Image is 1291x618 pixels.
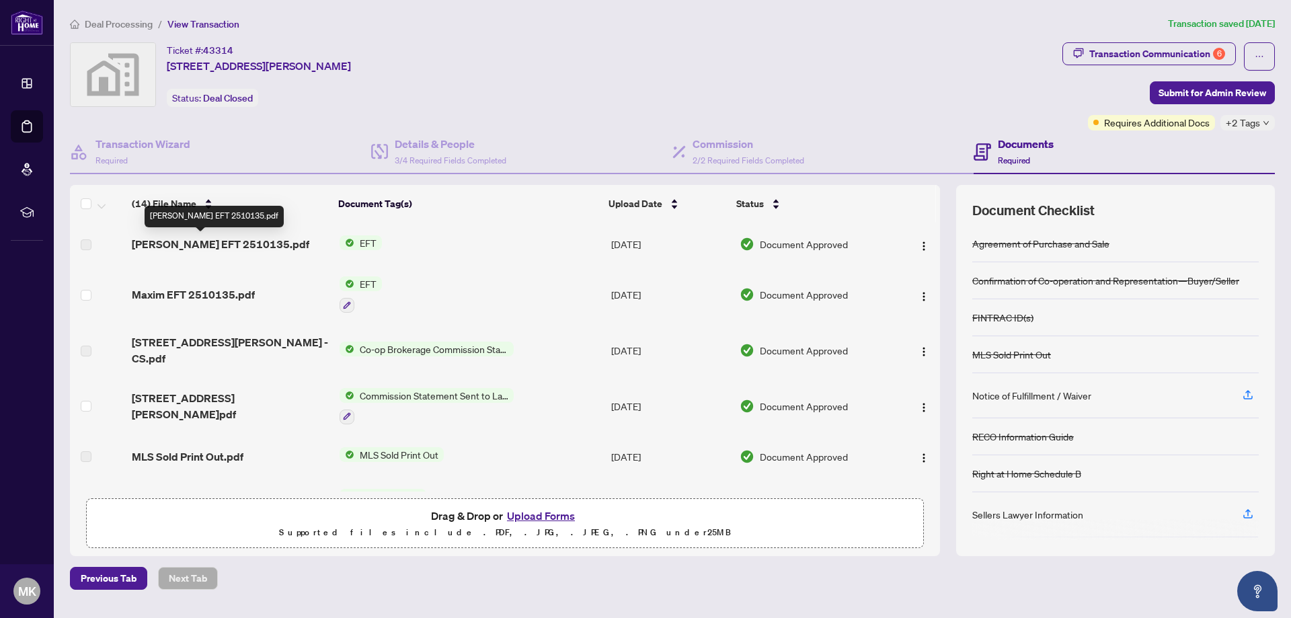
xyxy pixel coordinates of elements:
button: Upload Forms [503,507,579,525]
span: Document Checklist [972,201,1095,220]
img: Status Icon [340,276,354,291]
img: Document Status [740,287,754,302]
th: Upload Date [603,185,731,223]
button: Submit for Admin Review [1150,81,1275,104]
span: EFT [354,276,382,291]
div: MLS Sold Print Out [972,347,1051,362]
button: Status IconEFT [340,235,382,250]
th: (14) File Name [126,185,334,223]
div: Notice of Fulfillment / Waiver [972,388,1091,403]
button: Previous Tab [70,567,147,590]
h4: Details & People [395,136,506,152]
span: Commission Statement Sent to Lawyer [354,388,514,403]
span: ellipsis [1255,52,1264,61]
button: Status IconMLS Sold Print Out [340,447,444,462]
div: FINTRAC ID(s) [972,310,1033,325]
td: [DATE] [606,478,734,536]
button: Logo [913,284,935,305]
span: down [1263,120,1269,126]
span: 3/4 Required Fields Completed [395,155,506,165]
img: Logo [918,241,929,252]
img: Document Status [740,343,754,358]
span: [GEOGRAPHIC_DATA] 630 - Individual Identification Information Record 48.pdf [132,490,329,523]
img: Logo [918,291,929,302]
button: Status IconCo-op Brokerage Commission Statement [340,342,514,356]
button: Logo [913,233,935,255]
span: Drag & Drop or [431,507,579,525]
td: [DATE] [606,323,734,377]
button: Logo [913,340,935,361]
span: [STREET_ADDRESS][PERSON_NAME]pdf [132,390,329,422]
h4: Commission [693,136,804,152]
img: Status Icon [340,489,354,504]
span: Required [95,155,128,165]
article: Transaction saved [DATE] [1168,16,1275,32]
button: Status IconFINTRAC ID(s) [340,489,426,525]
span: [STREET_ADDRESS][PERSON_NAME] - CS.pdf [132,334,329,366]
span: Upload Date [609,196,662,211]
div: Right at Home Schedule B [972,466,1081,481]
p: Supported files include .PDF, .JPG, .JPEG, .PNG under 25 MB [95,525,915,541]
button: Next Tab [158,567,218,590]
img: Logo [918,346,929,357]
div: Confirmation of Co-operation and Representation—Buyer/Seller [972,273,1239,288]
div: Status: [167,89,258,107]
img: logo [11,10,43,35]
span: Requires Additional Docs [1104,115,1210,130]
img: Logo [918,453,929,463]
span: View Transaction [167,18,239,30]
img: Status Icon [340,235,354,250]
h4: Transaction Wizard [95,136,190,152]
div: Sellers Lawyer Information [972,507,1083,522]
th: Status [731,185,891,223]
img: Document Status [740,399,754,414]
img: svg%3e [71,43,155,106]
img: Status Icon [340,388,354,403]
img: Document Status [740,237,754,252]
button: Status IconEFT [340,276,382,313]
span: Submit for Admin Review [1159,82,1266,104]
img: Status Icon [340,447,354,462]
span: 2/2 Required Fields Completed [693,155,804,165]
td: [DATE] [606,266,734,323]
td: [DATE] [606,223,734,266]
div: 6 [1213,48,1225,60]
li: / [158,16,162,32]
button: Open asap [1237,571,1278,611]
span: Deal Closed [203,92,253,104]
span: MK [18,582,36,601]
span: Previous Tab [81,568,136,589]
div: Ticket #: [167,42,233,58]
span: Deal Processing [85,18,153,30]
button: Logo [913,446,935,467]
span: home [70,20,79,29]
span: (14) File Name [132,196,196,211]
span: Co-op Brokerage Commission Statement [354,342,514,356]
span: [PERSON_NAME] EFT 2510135.pdf [132,236,309,252]
td: [DATE] [606,435,734,478]
span: Document Approved [760,237,848,252]
img: Logo [918,402,929,413]
span: Drag & Drop orUpload FormsSupported files include .PDF, .JPG, .JPEG, .PNG under25MB [87,499,923,549]
span: Document Approved [760,449,848,464]
span: +2 Tags [1226,115,1260,130]
button: Status IconCommission Statement Sent to Lawyer [340,388,514,424]
span: MLS Sold Print Out.pdf [132,449,243,465]
span: Required [998,155,1030,165]
span: Document Approved [760,343,848,358]
span: MLS Sold Print Out [354,447,444,462]
span: Status [736,196,764,211]
div: [PERSON_NAME] EFT 2510135.pdf [145,206,284,227]
button: Logo [913,395,935,417]
div: Transaction Communication [1089,43,1225,65]
span: Maxim EFT 2510135.pdf [132,286,255,303]
img: Status Icon [340,342,354,356]
span: Document Approved [760,287,848,302]
div: Agreement of Purchase and Sale [972,236,1109,251]
td: [DATE] [606,377,734,435]
button: Transaction Communication6 [1062,42,1236,65]
span: FINTRAC ID(s) [354,489,426,504]
span: 43314 [203,44,233,56]
img: Document Status [740,449,754,464]
span: [STREET_ADDRESS][PERSON_NAME] [167,58,351,74]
